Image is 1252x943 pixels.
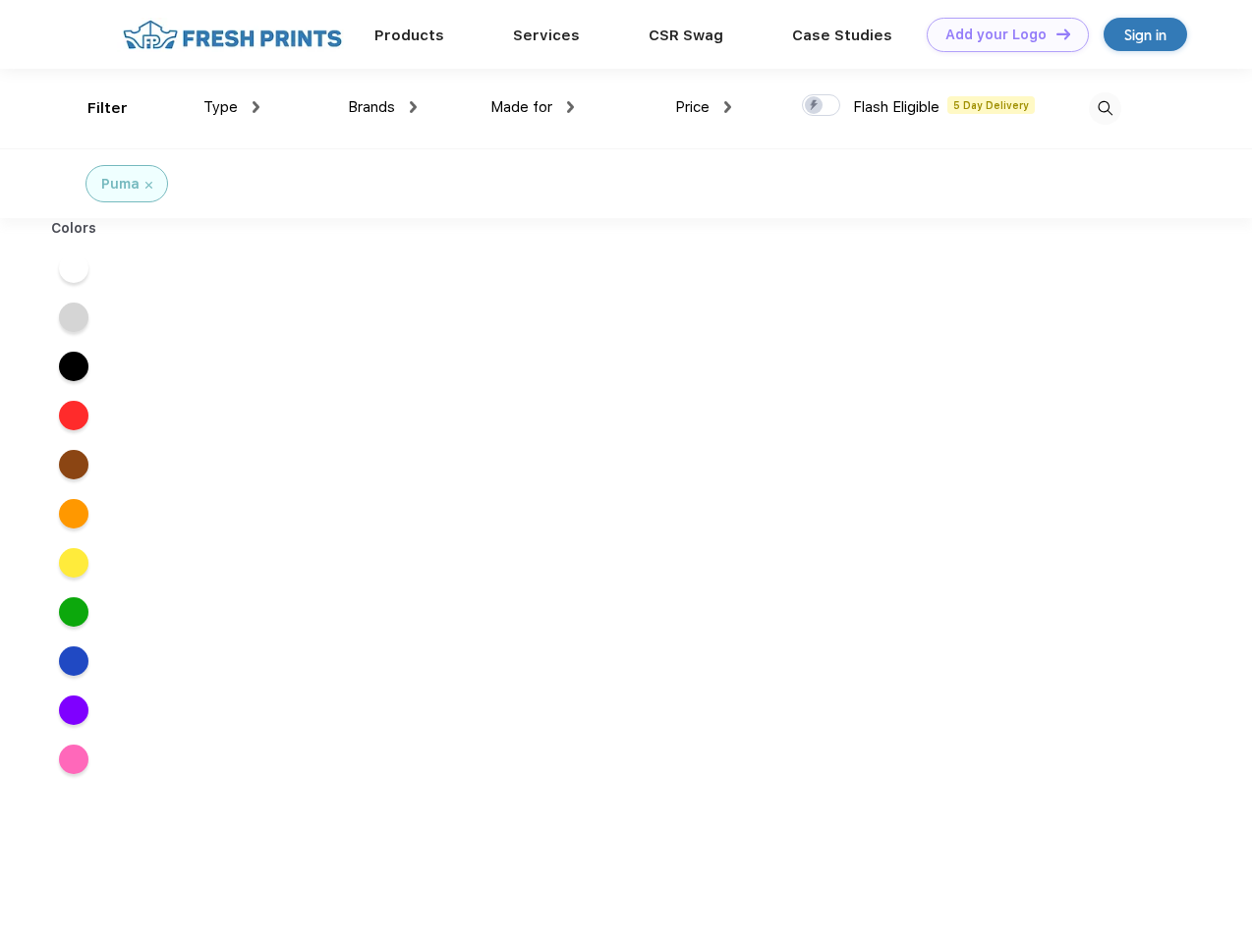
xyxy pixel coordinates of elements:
[853,98,939,116] span: Flash Eligible
[513,27,580,44] a: Services
[374,27,444,44] a: Products
[1089,92,1121,125] img: desktop_search.svg
[649,27,723,44] a: CSR Swag
[87,97,128,120] div: Filter
[724,101,731,113] img: dropdown.png
[348,98,395,116] span: Brands
[1104,18,1187,51] a: Sign in
[203,98,238,116] span: Type
[410,101,417,113] img: dropdown.png
[567,101,574,113] img: dropdown.png
[945,27,1047,43] div: Add your Logo
[947,96,1035,114] span: 5 Day Delivery
[1056,28,1070,39] img: DT
[36,218,112,239] div: Colors
[675,98,710,116] span: Price
[490,98,552,116] span: Made for
[117,18,348,52] img: fo%20logo%202.webp
[1124,24,1167,46] div: Sign in
[253,101,259,113] img: dropdown.png
[101,174,140,194] div: Puma
[145,182,152,189] img: filter_cancel.svg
